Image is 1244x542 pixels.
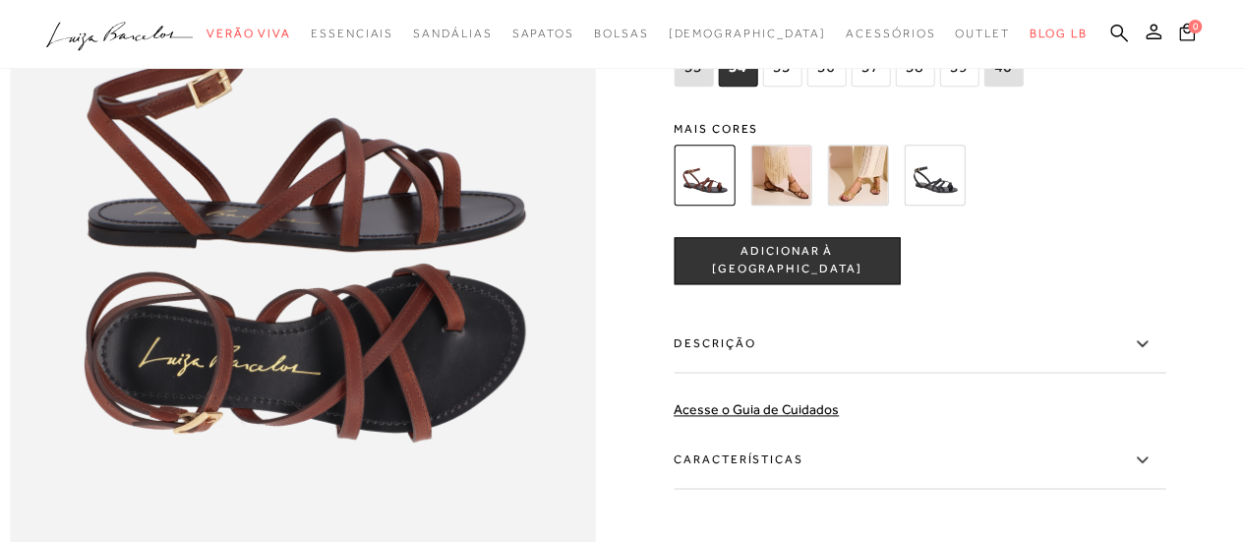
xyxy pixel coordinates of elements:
[594,27,649,40] span: Bolsas
[668,16,826,52] a: noSubCategoriesText
[207,27,291,40] span: Verão Viva
[750,145,811,206] img: SANDÁLIA RASTEIRA EM COURO CARAMELO COM TIRAS CRUZADAS
[827,145,888,206] img: SANDÁLIA RASTEIRA EM COURO METALIZADO DOURADO COM TIRAS CRUZADAS
[846,27,935,40] span: Acessórios
[511,16,573,52] a: noSubCategoriesText
[846,16,935,52] a: noSubCategoriesText
[904,145,965,206] img: SANDÁLIA RASTEIRA EM COURO PRETO COM TIRAS CRUZADAS
[674,145,735,206] img: SANDÁLIA RASTEIRA EM COURO CAFÉ COM TIRAS CRUZADAS
[675,244,899,278] span: ADICIONAR À [GEOGRAPHIC_DATA]
[594,16,649,52] a: noSubCategoriesText
[1173,22,1201,48] button: 0
[674,316,1165,373] label: Descrição
[413,16,492,52] a: noSubCategoriesText
[207,16,291,52] a: noSubCategoriesText
[674,123,1165,135] span: Mais cores
[413,27,492,40] span: Sandálias
[674,432,1165,489] label: Características
[1030,16,1087,52] a: BLOG LB
[674,401,839,417] a: Acesse o Guia de Cuidados
[674,237,900,284] button: ADICIONAR À [GEOGRAPHIC_DATA]
[1030,27,1087,40] span: BLOG LB
[511,27,573,40] span: Sapatos
[955,16,1010,52] a: noSubCategoriesText
[955,27,1010,40] span: Outlet
[1188,20,1202,33] span: 0
[668,27,826,40] span: [DEMOGRAPHIC_DATA]
[311,27,393,40] span: Essenciais
[311,16,393,52] a: noSubCategoriesText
